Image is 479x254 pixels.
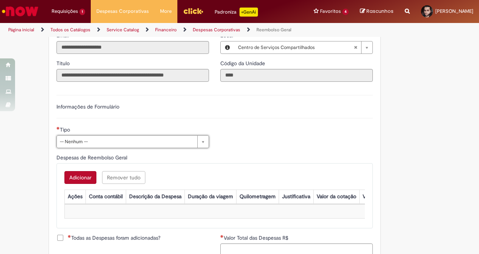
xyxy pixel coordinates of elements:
[220,235,224,238] span: Necessários
[64,171,96,184] button: Add a row for Despesas de Reembolso Geral
[220,60,267,67] label: Somente leitura - Código da Unidade
[350,41,361,54] abbr: Limpar campo Local
[238,41,354,54] span: Centro de Serviços Compartilhados
[236,190,279,204] th: Quilometragem
[193,27,240,33] a: Despesas Corporativas
[234,41,372,54] a: Centro de Serviços CompartilhadosLimpar campo Local
[56,32,70,39] span: Somente leitura - Email
[1,4,40,19] img: ServiceNow
[60,126,72,133] span: Tipo
[8,27,34,33] a: Página inicial
[342,9,349,15] span: 4
[79,9,85,15] span: 1
[220,69,373,82] input: Código da Unidade
[360,8,394,15] a: Rascunhos
[56,69,209,82] input: Título
[56,60,71,67] label: Somente leitura - Título
[366,8,394,15] span: Rascunhos
[64,190,85,204] th: Ações
[6,23,314,37] ul: Trilhas de página
[56,103,119,110] label: Informações de Formulário
[215,8,258,17] div: Padroniza
[313,190,359,204] th: Valor da cotação
[160,8,172,15] span: More
[56,154,129,161] span: Despesas de Reembolso Geral
[52,8,78,15] span: Requisições
[85,190,126,204] th: Conta contábil
[239,8,258,17] p: +GenAi
[50,27,90,33] a: Todos os Catálogos
[60,136,194,148] span: -- Nenhum --
[126,190,185,204] th: Descrição da Despesa
[107,27,139,33] a: Service Catalog
[183,5,203,17] img: click_logo_yellow_360x200.png
[155,27,177,33] a: Financeiro
[221,41,234,54] button: Local, Visualizar este registro Centro de Serviços Compartilhados
[96,8,149,15] span: Despesas Corporativas
[256,27,291,33] a: Reembolso Geral
[224,234,290,241] span: Valor Total das Despesas R$
[56,127,60,130] span: Necessários
[68,235,71,238] span: Necessários
[220,32,235,39] span: Local
[320,8,341,15] span: Favoritos
[56,41,209,54] input: Email
[68,234,160,242] span: Todas as Despesas foram adicionadas?
[185,190,236,204] th: Duração da viagem
[359,190,399,204] th: Valor por Litro
[435,8,473,14] span: [PERSON_NAME]
[279,190,313,204] th: Justificativa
